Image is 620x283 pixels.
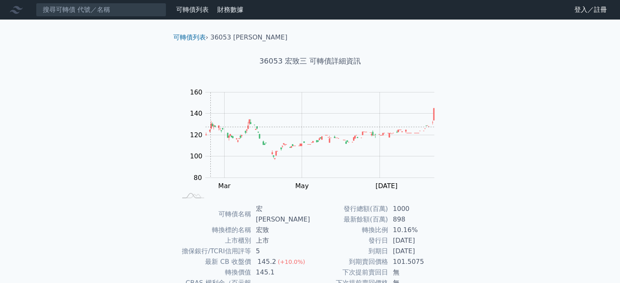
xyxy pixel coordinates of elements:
[190,110,203,117] tspan: 140
[173,33,206,41] a: 可轉債列表
[194,174,202,182] tspan: 80
[251,225,310,235] td: 宏致
[251,246,310,257] td: 5
[185,88,446,206] g: Chart
[256,257,278,267] div: 145.2
[388,246,444,257] td: [DATE]
[310,257,388,267] td: 到期賣回價格
[177,267,251,278] td: 轉換價值
[388,204,444,214] td: 1000
[310,204,388,214] td: 發行總額(百萬)
[310,267,388,278] td: 下次提前賣回日
[177,204,251,225] td: 可轉債名稱
[210,33,287,42] li: 36053 [PERSON_NAME]
[167,55,454,67] h1: 36053 宏致三 可轉債詳細資訊
[173,33,208,42] li: ›
[251,204,310,225] td: 宏[PERSON_NAME]
[310,246,388,257] td: 到期日
[177,235,251,246] td: 上市櫃別
[190,88,203,96] tspan: 160
[295,182,309,190] tspan: May
[251,235,310,246] td: 上市
[310,225,388,235] td: 轉換比例
[388,235,444,246] td: [DATE]
[36,3,166,17] input: 搜尋可轉債 代號／名稱
[278,259,305,265] span: (+10.0%)
[388,214,444,225] td: 898
[388,267,444,278] td: 無
[190,152,203,160] tspan: 100
[251,267,310,278] td: 145.1
[310,235,388,246] td: 發行日
[310,214,388,225] td: 最新餘額(百萬)
[218,182,231,190] tspan: Mar
[177,225,251,235] td: 轉換標的名稱
[177,246,251,257] td: 擔保銀行/TCRI信用評等
[388,257,444,267] td: 101.5075
[375,182,397,190] tspan: [DATE]
[205,108,434,160] g: Series
[388,225,444,235] td: 10.16%
[190,131,203,139] tspan: 120
[177,257,251,267] td: 最新 CB 收盤價
[217,6,243,13] a: 財務數據
[568,3,613,16] a: 登入／註冊
[176,6,209,13] a: 可轉債列表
